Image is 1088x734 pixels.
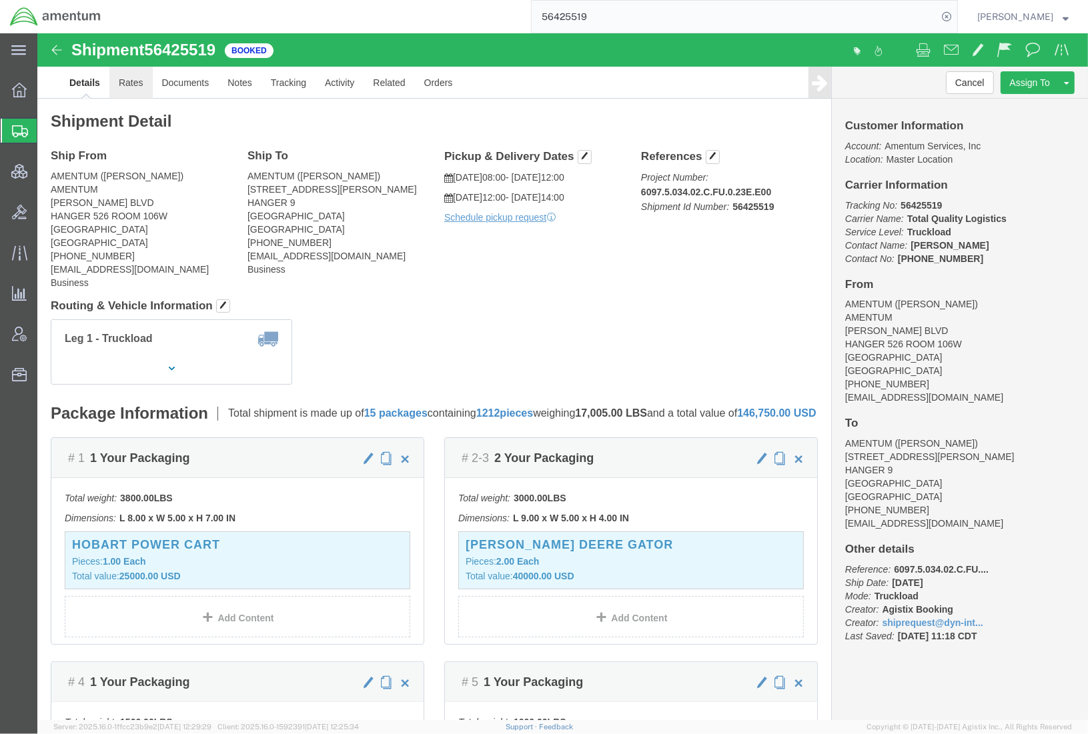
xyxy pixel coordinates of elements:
[157,723,211,731] span: [DATE] 12:29:29
[506,723,539,731] a: Support
[9,7,101,27] img: logo
[977,9,1069,25] button: [PERSON_NAME]
[305,723,359,731] span: [DATE] 12:25:34
[37,33,1088,720] iframe: FS Legacy Container
[532,1,937,33] input: Search for shipment number, reference number
[539,723,573,731] a: Feedback
[53,723,211,731] span: Server: 2025.16.0-1ffcc23b9e2
[867,721,1072,733] span: Copyright © [DATE]-[DATE] Agistix Inc., All Rights Reserved
[977,9,1053,24] span: Jason Champagne
[217,723,359,731] span: Client: 2025.16.0-1592391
